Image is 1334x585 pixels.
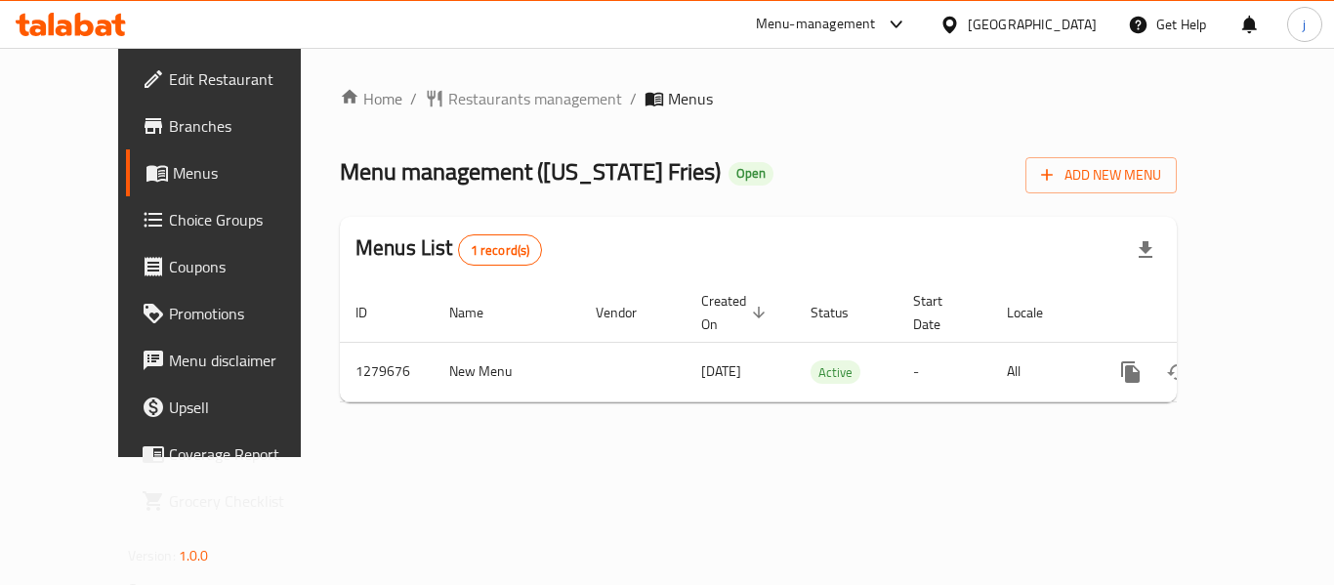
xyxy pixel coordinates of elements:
[340,87,402,110] a: Home
[128,543,176,568] span: Version:
[169,489,325,513] span: Grocery Checklist
[897,342,991,401] td: -
[169,208,325,231] span: Choice Groups
[630,87,637,110] li: /
[169,349,325,372] span: Menu disclaimer
[340,283,1311,402] table: enhanced table
[410,87,417,110] li: /
[1025,157,1177,193] button: Add New Menu
[1303,14,1306,35] span: j
[126,478,341,524] a: Grocery Checklist
[169,67,325,91] span: Edit Restaurant
[701,358,741,384] span: [DATE]
[340,342,434,401] td: 1279676
[126,196,341,243] a: Choice Groups
[701,289,771,336] span: Created On
[425,87,622,110] a: Restaurants management
[434,342,580,401] td: New Menu
[811,301,874,324] span: Status
[596,301,662,324] span: Vendor
[169,255,325,278] span: Coupons
[1107,349,1154,396] button: more
[913,289,968,336] span: Start Date
[1041,163,1161,188] span: Add New Menu
[169,114,325,138] span: Branches
[449,301,509,324] span: Name
[126,431,341,478] a: Coverage Report
[169,442,325,466] span: Coverage Report
[1122,227,1169,273] div: Export file
[811,360,860,384] div: Active
[355,301,393,324] span: ID
[126,243,341,290] a: Coupons
[668,87,713,110] span: Menus
[355,233,542,266] h2: Menus List
[126,149,341,196] a: Menus
[340,149,721,193] span: Menu management ( [US_STATE] Fries )
[991,342,1092,401] td: All
[179,543,209,568] span: 1.0.0
[126,337,341,384] a: Menu disclaimer
[126,56,341,103] a: Edit Restaurant
[448,87,622,110] span: Restaurants management
[729,165,773,182] span: Open
[126,384,341,431] a: Upsell
[1007,301,1068,324] span: Locale
[340,87,1177,110] nav: breadcrumb
[126,290,341,337] a: Promotions
[169,302,325,325] span: Promotions
[173,161,325,185] span: Menus
[811,361,860,384] span: Active
[1092,283,1311,343] th: Actions
[169,396,325,419] span: Upsell
[756,13,876,36] div: Menu-management
[729,162,773,186] div: Open
[458,234,543,266] div: Total records count
[1154,349,1201,396] button: Change Status
[459,241,542,260] span: 1 record(s)
[126,103,341,149] a: Branches
[968,14,1097,35] div: [GEOGRAPHIC_DATA]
